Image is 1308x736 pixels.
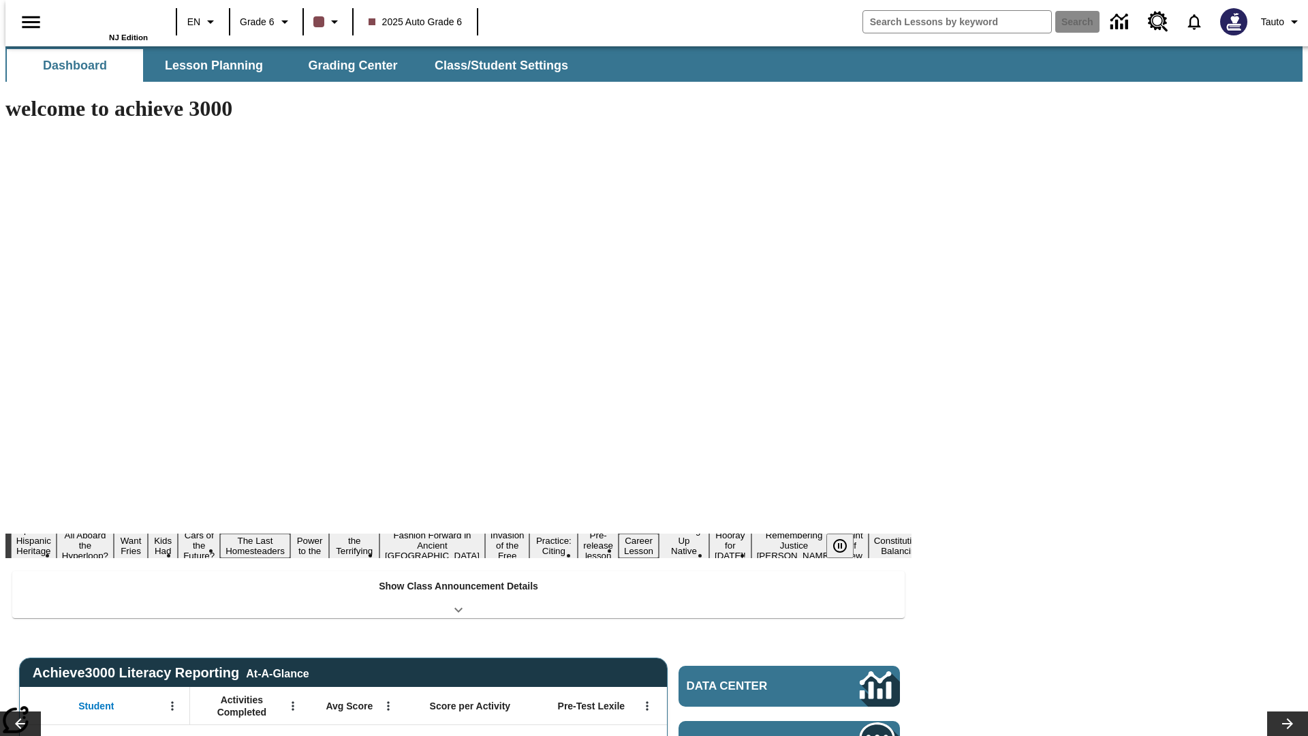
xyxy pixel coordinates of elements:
p: Show Class Announcement Details [379,579,538,594]
button: Open Menu [378,696,399,716]
h1: welcome to achieve 3000 [5,96,912,121]
button: Language: EN, Select a language [181,10,225,34]
span: Student [78,700,114,712]
button: Slide 1 ¡Viva Hispanic Heritage Month! [11,523,57,568]
a: Home [59,6,148,33]
span: 2025 Auto Grade 6 [369,15,463,29]
span: Pre-Test Lexile [558,700,625,712]
button: Open side menu [11,2,51,42]
button: Class/Student Settings [424,49,579,82]
img: Avatar [1220,8,1247,35]
button: Slide 14 Cooking Up Native Traditions [659,523,709,568]
div: Pause [826,534,867,558]
button: Slide 15 Hooray for Constitution Day! [709,528,751,563]
button: Grading Center [285,49,421,82]
a: Data Center [679,666,900,707]
button: Lesson carousel, Next [1267,711,1308,736]
button: Open Menu [162,696,183,716]
span: Achieve3000 Literacy Reporting [33,665,309,681]
button: Slide 4 Dirty Jobs Kids Had To Do [148,513,178,579]
span: Data Center [687,679,814,693]
span: Avg Score [326,700,373,712]
button: Slide 11 Mixed Practice: Citing Evidence [529,523,578,568]
a: Notifications [1177,4,1212,40]
a: Data Center [1102,3,1140,41]
button: Slide 3 Do You Want Fries With That? [114,513,148,579]
span: Tauto [1261,15,1284,29]
button: Pause [826,534,854,558]
button: Lesson Planning [146,49,282,82]
button: Open Menu [637,696,657,716]
button: Slide 7 Solar Power to the People [290,523,330,568]
button: Slide 9 Fashion Forward in Ancient Rome [379,528,485,563]
span: NJ Edition [109,33,148,42]
span: Activities Completed [197,694,287,718]
button: Slide 8 Attack of the Terrifying Tomatoes [329,523,379,568]
button: Select a new avatar [1212,4,1256,40]
div: SubNavbar [5,49,580,82]
input: search field [863,11,1051,33]
span: Score per Activity [430,700,511,712]
div: Show Class Announcement Details [12,571,905,618]
button: Class color is dark brown. Change class color [308,10,348,34]
a: Resource Center, Will open in new tab [1140,3,1177,40]
button: Slide 10 The Invasion of the Free CD [485,518,530,573]
div: SubNavbar [5,46,1303,82]
div: At-A-Glance [246,665,309,680]
button: Profile/Settings [1256,10,1308,34]
button: Slide 6 The Last Homesteaders [220,534,290,558]
span: Grade 6 [240,15,275,29]
button: Slide 16 Remembering Justice O'Connor [751,528,837,563]
button: Grade: Grade 6, Select a grade [234,10,298,34]
button: Slide 2 All Aboard the Hyperloop? [57,528,114,563]
button: Slide 12 Pre-release lesson [578,528,619,563]
button: Slide 5 Cars of the Future? [178,528,220,563]
div: Home [59,5,148,42]
button: Slide 18 The Constitution's Balancing Act [869,523,934,568]
button: Dashboard [7,49,143,82]
span: EN [187,15,200,29]
button: Slide 13 Career Lesson [619,534,659,558]
button: Open Menu [283,696,303,716]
